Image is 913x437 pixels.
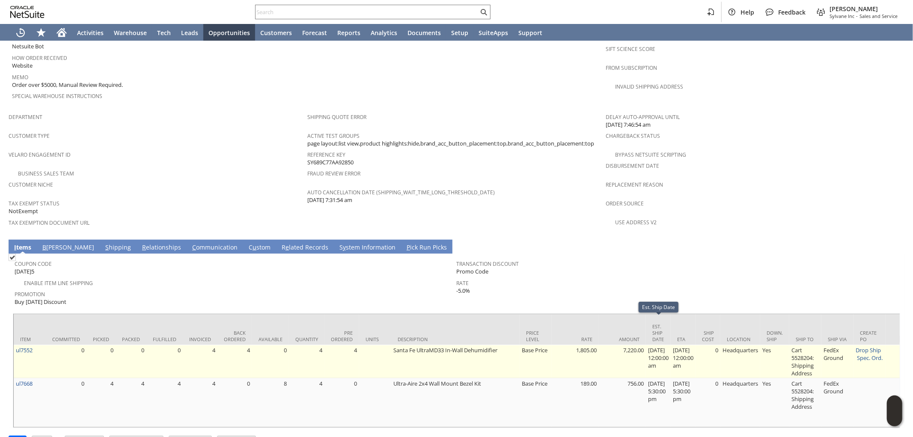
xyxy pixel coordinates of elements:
[109,24,152,41] a: Warehouse
[9,254,16,261] img: Checked
[302,29,327,37] span: Forecast
[830,13,854,19] span: Sylvane Inc
[856,346,881,354] a: Drop Ship
[513,24,547,41] a: Support
[183,378,217,427] td: 4
[307,151,345,158] a: Reference Key
[767,330,783,342] div: Down. Ship
[15,291,45,298] a: Promotion
[12,62,33,70] span: Website
[457,260,519,268] a: Transaction Discount
[86,378,116,427] td: 4
[46,345,86,378] td: 0
[606,181,663,188] a: Replacement reason
[12,54,67,62] a: How Order Received
[479,29,508,37] span: SuiteApps
[77,29,104,37] span: Activities
[407,243,410,251] span: P
[57,27,67,38] svg: Home
[615,219,657,226] a: Use Address V2
[677,336,689,342] div: ETA
[652,323,664,342] div: Est. Ship Date
[887,395,902,426] iframe: Click here to launch Oracle Guided Learning Help Panel
[116,345,146,378] td: 0
[14,243,16,251] span: I
[15,27,26,38] svg: Recent Records
[9,207,38,215] span: NotExempt
[451,29,468,37] span: Setup
[646,345,671,378] td: [DATE] 12:00:00 am
[642,303,675,311] div: Est. Ship Date
[696,345,720,378] td: 0
[552,378,599,427] td: 189.00
[12,81,123,89] span: Order over $5000, Manual Review Required.
[702,330,714,342] div: Ship Cost
[606,162,659,169] a: Disbursement Date
[606,45,655,53] a: Sift Science Score
[720,378,760,427] td: Headquarters
[86,345,116,378] td: 0
[203,24,255,41] a: Opportunities
[18,170,74,177] a: Business Sales Team
[15,260,52,268] a: Coupon Code
[122,336,140,342] div: Packed
[696,378,720,427] td: 0
[10,6,45,18] svg: logo
[518,29,542,37] span: Support
[398,336,513,342] div: Description
[331,330,353,342] div: Pre Ordered
[40,243,96,253] a: B[PERSON_NAME]
[307,158,354,166] span: SY689C77AA92850
[606,113,680,121] a: Delay Auto-Approval Until
[285,243,289,251] span: e
[15,268,34,276] span: [DATE]5
[255,24,297,41] a: Customers
[391,378,520,427] td: Ultra-Aire 2x4 Wall Mount Bezel Kit
[307,189,495,196] a: Auto Cancellation Date (shipping_wait_time_long_threshold_date)
[789,378,821,427] td: Cart 5528204: Shipping Address
[307,196,352,204] span: [DATE] 7:31:54 am
[307,132,360,140] a: Active Test Groups
[457,279,469,287] a: Rate
[10,24,31,41] a: Recent Records
[324,345,359,378] td: 4
[297,24,332,41] a: Forecast
[760,378,789,427] td: Yes
[479,7,489,17] svg: Search
[337,243,398,253] a: System Information
[224,330,246,342] div: Back Ordered
[153,336,176,342] div: Fulfilled
[36,27,46,38] svg: Shortcuts
[260,29,292,37] span: Customers
[9,113,42,121] a: Department
[9,132,50,140] a: Customer Type
[671,345,696,378] td: [DATE] 12:00:00 am
[457,268,489,276] span: Promo Code
[671,378,696,427] td: [DATE] 5:30:00 pm
[307,140,595,148] span: page layout:list view,product highlights:hide,brand_acc_button_placement:top,brand_acc_button_pla...
[332,24,366,41] a: Reports
[295,336,318,342] div: Quantity
[24,279,93,287] a: Enable Item Line Shipping
[9,200,59,207] a: Tax Exempt Status
[289,345,324,378] td: 4
[856,13,858,19] span: -
[116,378,146,427] td: 4
[526,330,545,342] div: Price Level
[12,74,28,81] a: Memo
[183,345,217,378] td: 4
[217,378,252,427] td: 0
[105,243,109,251] span: S
[9,151,71,158] a: Velaro Engagement ID
[446,24,473,41] a: Setup
[606,64,657,71] a: From Subscription
[606,200,644,207] a: Order Source
[103,243,133,253] a: Shipping
[46,378,86,427] td: 0
[727,336,754,342] div: Location
[789,345,821,378] td: Cart 5528204: Shipping Address
[280,243,330,253] a: Related Records
[42,243,46,251] span: B
[860,330,879,342] div: Create PO
[821,378,854,427] td: FedEx Ground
